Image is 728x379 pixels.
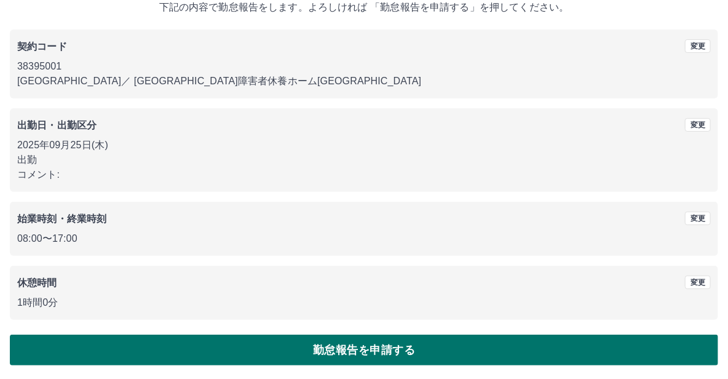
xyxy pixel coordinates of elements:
b: 出勤日・出勤区分 [17,120,97,130]
p: 38395001 [17,59,711,74]
button: 変更 [685,276,711,289]
p: 2025年09月25日(木) [17,138,711,153]
p: 1時間0分 [17,295,711,310]
button: 変更 [685,212,711,225]
b: 始業時刻・終業時刻 [17,213,106,224]
button: 変更 [685,39,711,53]
p: コメント: [17,167,711,182]
button: 変更 [685,118,711,132]
p: 出勤 [17,153,711,167]
p: [GEOGRAPHIC_DATA] ／ [GEOGRAPHIC_DATA]障害者休養ホーム[GEOGRAPHIC_DATA] [17,74,711,89]
b: 休憩時間 [17,277,57,288]
button: 勤怠報告を申請する [10,335,718,365]
b: 契約コード [17,41,67,52]
p: 08:00 〜 17:00 [17,231,711,246]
